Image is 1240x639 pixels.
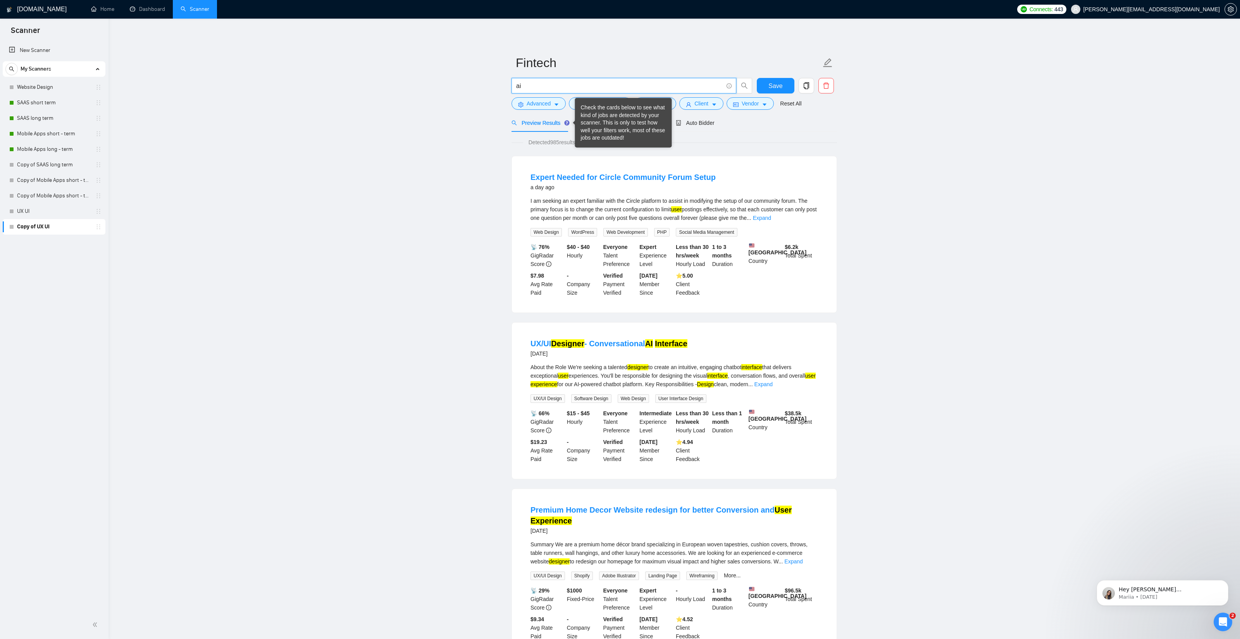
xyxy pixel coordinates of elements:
mark: designer [549,558,570,565]
div: Country [747,586,784,612]
div: Payment Verified [602,271,638,297]
button: setting [1224,3,1237,16]
div: Tooltip anchor [563,119,570,126]
span: delete [819,82,834,89]
div: Total Spent [783,243,820,268]
iframe: Intercom live chat [1214,613,1232,631]
span: info-circle [546,605,551,610]
li: New Scanner [3,43,105,58]
span: caret-down [711,102,717,107]
input: Search Freelance Jobs... [516,81,723,91]
li: My Scanners [3,61,105,235]
mark: Designer [551,339,584,348]
span: Shopify [571,572,593,580]
a: Expand [753,215,771,221]
span: double-left [92,621,100,629]
a: SAAS short term [17,95,91,111]
a: Copy of SAAS long term [17,157,91,173]
a: Copy of Mobile Apps short - term [17,173,91,188]
b: $ 6.2k [785,244,798,250]
b: $9.34 [530,616,544,622]
a: New Scanner [9,43,99,58]
b: [GEOGRAPHIC_DATA] [749,586,807,599]
div: Country [747,409,784,435]
span: User Interface Design [655,394,706,403]
div: Member Since [638,271,674,297]
span: ... [778,558,783,565]
div: Experience Level [638,243,674,268]
a: dashboardDashboard [130,6,165,12]
span: search [511,120,517,126]
img: logo [7,3,12,16]
b: $7.98 [530,273,544,279]
button: copy [799,78,814,93]
div: [DATE] [530,526,818,535]
a: Premium Home Decor Website redesign for better Conversion andUser Experience [530,506,792,525]
mark: user [558,373,568,379]
span: Wireframing [686,572,718,580]
b: [DATE] [639,273,657,279]
b: Everyone [603,410,628,416]
span: holder [95,177,102,183]
mark: interface [741,364,762,370]
a: Website Design [17,79,91,95]
div: Company Size [565,438,602,463]
b: $ 38.5k [785,410,801,416]
button: delete [818,78,834,93]
b: Expert [639,587,656,594]
b: $ 96.5k [785,587,801,594]
span: info-circle [546,428,551,433]
span: My Scanners [21,61,51,77]
b: Everyone [603,244,628,250]
b: 📡 76% [530,244,549,250]
mark: User [775,506,792,514]
span: 2 [1230,613,1236,619]
span: WordPress [568,228,597,237]
b: ⭐️ 5.00 [676,273,693,279]
button: search [5,63,18,75]
span: setting [518,102,524,107]
span: Web Design [618,394,649,403]
div: Talent Preference [602,409,638,435]
span: Landing Page [645,572,680,580]
b: $19.23 [530,439,547,445]
b: [DATE] [639,439,657,445]
div: Hourly [565,243,602,268]
span: Save [768,81,782,91]
span: idcard [733,102,739,107]
b: $40 - $40 [567,244,590,250]
span: ... [748,381,753,387]
b: Verified [603,273,623,279]
iframe: Intercom notifications message [1085,564,1240,618]
div: About the Role We're seeking a talented to create an intuitive, engaging chatbot that delivers ex... [530,363,818,389]
div: Duration [711,243,747,268]
button: Save [757,78,794,93]
span: holder [95,224,102,230]
button: barsJob Categorycaret-down [569,97,631,110]
mark: Experience [530,516,572,525]
span: edit [823,58,833,68]
b: 1 to 3 months [712,244,732,259]
button: search [737,78,752,93]
span: robot [676,120,681,126]
span: Social Media Management [676,228,737,237]
span: PHP [654,228,670,237]
img: upwork-logo.png [1021,6,1027,12]
a: setting [1224,6,1237,12]
span: Detected 985 results (0.97 seconds) [523,138,618,147]
div: Client Feedback [674,438,711,463]
span: UX/UI Design [530,572,565,580]
span: copy [799,82,814,89]
span: Web Design [530,228,562,237]
a: Expert Needed for Circle Community Forum Setup [530,173,716,181]
b: - [676,587,678,594]
a: UX UI [17,204,91,219]
mark: user [671,206,682,212]
a: homeHome [91,6,114,12]
div: a day ago [530,183,716,192]
b: ⭐️ 4.94 [676,439,693,445]
b: [DATE] [639,616,657,622]
a: Expand [784,558,803,565]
